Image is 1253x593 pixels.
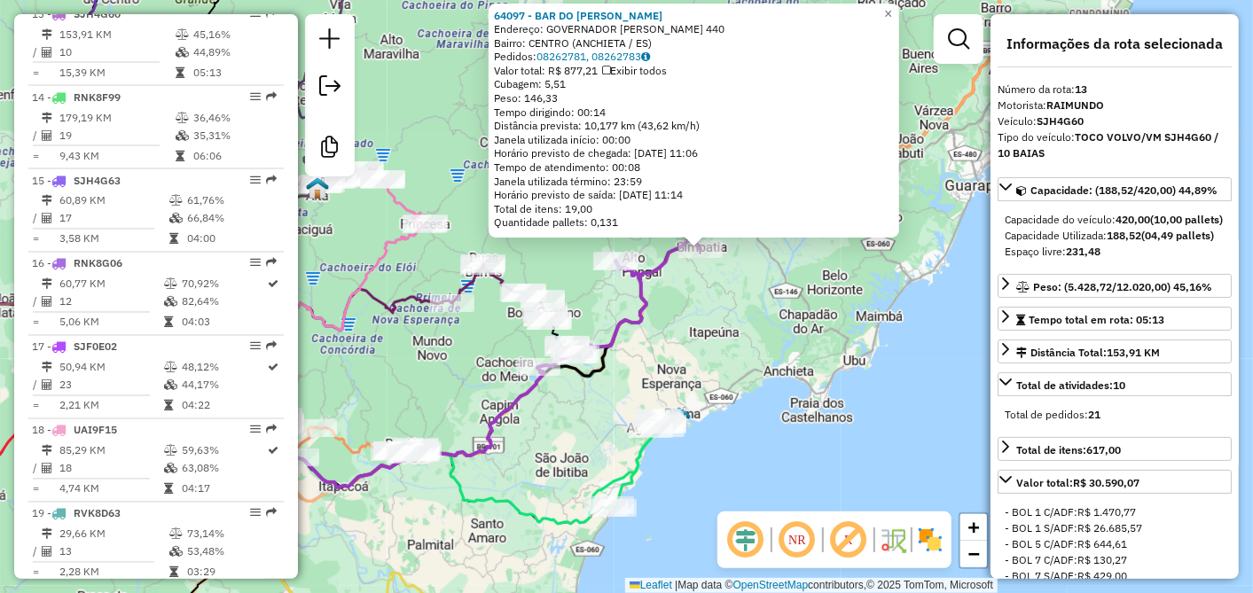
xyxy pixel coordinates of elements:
em: Rota exportada [266,175,277,185]
i: % de utilização da cubagem [176,130,189,141]
td: 3,58 KM [59,230,168,248]
span: 15 - [32,174,121,187]
i: Observações [641,51,650,62]
td: 60,89 KM [59,192,168,210]
span: 17 - [32,340,117,354]
div: Valor total: [1016,475,1139,491]
a: Zoom in [960,514,987,541]
img: Piuma [668,406,691,429]
i: % de utilização do peso [176,29,189,40]
td: = [32,64,41,82]
span: Capacidade: (188,52/420,00) 44,89% [1030,183,1218,197]
strong: 21 [1088,408,1100,421]
td: 23 [59,377,163,394]
td: 36,46% [192,109,277,127]
em: Opções [250,175,261,185]
em: Opções [250,341,261,352]
div: Distância Total: [1016,345,1160,361]
span: R$ 644,61 [1077,537,1127,550]
td: = [32,397,41,415]
div: - BOL 7 S/ADF: [1005,568,1225,584]
a: Nova sessão e pesquisa [312,21,348,61]
td: 04:00 [186,230,276,248]
a: Exportar sessão [312,68,348,108]
span: RNK8G06 [74,257,122,270]
span: 13 - [32,7,121,20]
td: 04:03 [181,314,267,332]
span: RVK8D63 [74,507,121,520]
i: % de utilização da cubagem [169,214,183,224]
i: Tempo total em rota [169,567,178,578]
em: Opções [250,8,261,19]
td: 13 [59,543,168,561]
div: Total de pedidos: [1005,407,1225,423]
strong: 13 [1075,82,1087,96]
span: 19 - [32,507,121,520]
i: Tempo total em rota [164,484,173,495]
td: 2,28 KM [59,564,168,581]
div: Peso: 146,33 [494,91,894,105]
div: Total de itens: 19,00 [494,202,894,216]
td: / [32,377,41,394]
a: Total de atividades:10 [998,372,1232,396]
td: 66,84% [186,210,276,228]
strong: 617,00 [1086,443,1121,456]
em: Rota exportada [266,425,277,435]
td: 44,17% [181,377,267,394]
i: % de utilização do peso [164,279,177,290]
span: Ocultar deslocamento [724,519,767,561]
span: SJH4G63 [74,174,121,187]
span: 14 - [32,90,121,104]
div: Espaço livre: [1005,244,1225,260]
div: - BOL 5 C/ADF: [1005,536,1225,552]
i: Total de Atividades [42,214,52,224]
i: Total de Atividades [42,130,52,141]
span: Peso: (5.428,72/12.020,00) 45,16% [1033,280,1212,293]
span: × [884,5,892,20]
td: 50,94 KM [59,359,163,377]
td: 18 [59,460,163,478]
span: + [968,516,980,538]
i: Tempo total em rota [169,234,178,245]
td: 17 [59,210,168,228]
div: Veículo: [998,113,1232,129]
i: Distância Total [42,529,52,540]
td: 03:29 [186,564,276,581]
div: Tipo do veículo: [998,129,1232,161]
td: = [32,564,41,581]
div: - BOL 1 S/ADF: [1005,520,1225,536]
a: Capacidade: (188,52/420,00) 44,89% [998,177,1232,201]
td: 19 [59,127,175,144]
a: Zoom out [960,541,987,567]
div: - BOL 7 C/ADF: [1005,552,1225,568]
a: Peso: (5.428,72/12.020,00) 45,16% [998,274,1232,298]
td: 59,63% [181,442,267,460]
td: = [32,147,41,165]
div: Quantidade pallets: 0,131 [494,215,894,230]
div: Endereço: GOVERNADOR [PERSON_NAME] 440 [494,22,894,36]
td: 63,08% [181,460,267,478]
td: = [32,230,41,248]
span: Exibir todos [602,64,667,77]
td: 73,14% [186,526,276,543]
em: Rota exportada [266,91,277,102]
em: Rota exportada [266,8,277,19]
span: Tempo total em rota: 05:13 [1029,313,1164,326]
i: % de utilização da cubagem [164,297,177,308]
i: % de utilização da cubagem [164,464,177,474]
em: Rota exportada [266,508,277,519]
div: Pedidos: [494,50,894,64]
a: Valor total:R$ 30.590,07 [998,470,1232,494]
div: Capacidade: (188,52/420,00) 44,89% [998,205,1232,267]
i: Total de Atividades [42,47,52,58]
div: Capacidade do veículo: [1005,212,1225,228]
div: Janela utilizada início: 00:00 [494,133,894,147]
i: % de utilização da cubagem [164,380,177,391]
strong: SJH4G60 [1037,114,1084,128]
span: R$ 1.470,77 [1077,505,1136,519]
td: 45,16% [192,26,277,43]
strong: 231,48 [1066,245,1100,258]
td: / [32,293,41,311]
img: Fluxo de ruas [879,526,907,554]
span: R$ 130,27 [1077,553,1127,566]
